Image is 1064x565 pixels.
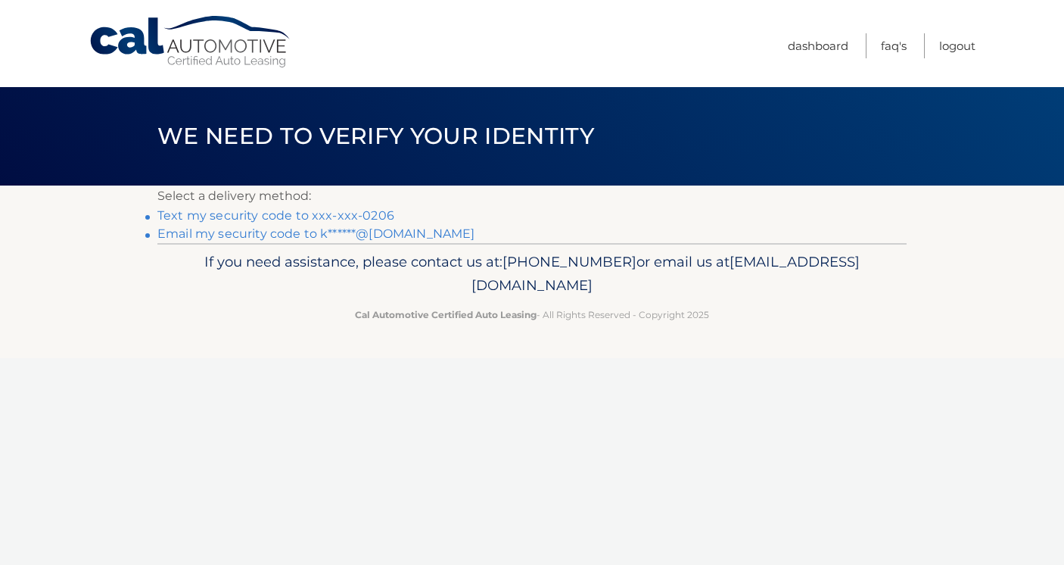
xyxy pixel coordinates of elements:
strong: Cal Automotive Certified Auto Leasing [355,309,537,320]
a: Dashboard [788,33,848,58]
a: Logout [939,33,975,58]
p: If you need assistance, please contact us at: or email us at [167,250,897,298]
p: Select a delivery method: [157,186,907,207]
span: [PHONE_NUMBER] [502,253,636,270]
a: FAQ's [881,33,907,58]
a: Cal Automotive [89,15,293,69]
a: Email my security code to k******@[DOMAIN_NAME] [157,226,475,241]
p: - All Rights Reserved - Copyright 2025 [167,307,897,323]
span: We need to verify your identity [157,122,594,150]
a: Text my security code to xxx-xxx-0206 [157,208,394,223]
